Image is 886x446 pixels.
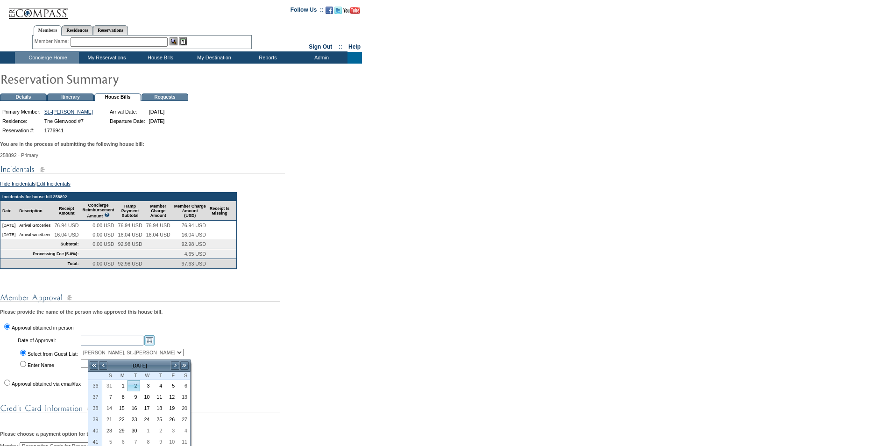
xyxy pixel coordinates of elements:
[88,414,102,425] th: 39
[47,94,94,101] td: Itinerary
[208,201,232,221] td: Receipt Is Missing
[103,403,114,413] a: 14
[115,380,128,391] td: Monday, September 01, 2025
[153,403,164,413] a: 18
[128,392,140,402] a: 9
[0,239,81,249] td: Subtotal:
[12,325,74,331] label: Approval obtained in person
[343,7,360,14] img: Subscribe to our YouTube Channel
[92,241,114,247] span: 0.00 USD
[92,223,114,228] span: 0.00 USD
[140,425,153,436] td: Wednesday, October 01, 2025
[128,380,140,391] td: Tuesday, September 02, 2025
[102,414,115,425] td: Sunday, September 21, 2025
[339,43,342,50] span: ::
[128,425,140,436] td: Tuesday, September 30, 2025
[128,425,140,436] a: 30
[165,414,177,424] a: 26
[140,414,153,425] td: Wednesday, September 24, 2025
[115,414,128,425] td: Monday, September 22, 2025
[146,223,170,228] span: 76.94 USD
[165,403,177,413] a: 19
[102,380,115,391] td: Sunday, August 31, 2025
[326,7,333,14] img: Become our fan on Facebook
[140,403,153,414] td: Wednesday, September 17, 2025
[165,391,177,403] td: Friday, September 12, 2025
[62,25,93,35] a: Residences
[141,403,152,413] a: 17
[102,391,115,403] td: Sunday, September 07, 2025
[17,334,79,346] td: Date of Approval:
[152,403,165,414] td: Thursday, September 18, 2025
[348,43,361,50] a: Help
[93,25,128,35] a: Reservations
[140,380,153,391] td: Wednesday, September 03, 2025
[291,6,324,17] td: Follow Us ::
[152,380,165,391] td: Thursday, September 04, 2025
[1,108,42,116] td: Primary Member:
[140,391,153,403] td: Wednesday, September 10, 2025
[326,9,333,15] a: Become our fan on Facebook
[153,425,164,436] a: 2
[177,380,190,391] td: Saturday, September 06, 2025
[153,381,164,391] a: 4
[108,117,147,125] td: Departure Date:
[89,361,99,370] a: <<
[88,425,102,436] th: 40
[128,403,140,413] a: 16
[240,52,294,64] td: Reports
[177,391,190,403] td: Saturday, September 13, 2025
[172,201,208,221] td: Member Charge Amount (USD)
[15,52,79,64] td: Concierge Home
[54,223,78,228] span: 76.94 USD
[88,380,102,391] th: 36
[141,414,152,424] a: 24
[128,372,140,380] th: Tuesday
[115,425,127,436] a: 29
[94,94,141,101] td: House Bills
[294,52,347,64] td: Admin
[141,381,152,391] a: 3
[12,381,81,387] label: Approval obtained via email/fax
[35,37,71,45] div: Member Name:
[144,335,155,345] a: Open the calendar popup.
[88,403,102,414] th: 38
[180,361,189,370] a: >>
[116,201,144,221] td: Ramp Payment Subtotal
[0,249,81,259] td: Processing Fee (5.0%):
[108,108,147,116] td: Arrival Date:
[141,392,152,402] a: 10
[43,117,94,125] td: The Glenwood #7
[184,251,206,257] span: 4.65 USD
[177,425,190,436] td: Saturday, October 04, 2025
[102,403,115,414] td: Sunday, September 14, 2025
[115,391,128,403] td: Monday, September 08, 2025
[102,425,115,436] td: Sunday, September 28, 2025
[118,241,142,247] span: 92.98 USD
[115,392,127,402] a: 8
[103,414,114,424] a: 21
[103,381,114,391] a: 31
[115,403,128,414] td: Monday, September 15, 2025
[92,261,114,266] span: 0.00 USD
[34,25,62,36] a: Members
[103,392,114,402] a: 7
[152,425,165,436] td: Thursday, October 02, 2025
[165,380,177,391] td: Friday, September 05, 2025
[54,232,78,237] span: 16.04 USD
[128,414,140,425] td: Tuesday, September 23, 2025
[165,392,177,402] a: 12
[128,403,140,414] td: Tuesday, September 16, 2025
[0,259,81,269] td: Total:
[88,391,102,403] th: 37
[142,94,188,101] td: Requests
[182,241,206,247] span: 92.98 USD
[92,232,114,237] span: 0.00 USD
[103,425,114,436] a: 28
[44,109,93,115] a: St.-[PERSON_NAME]
[178,403,190,413] a: 20
[17,230,52,239] td: Arrival wine/beer
[115,403,127,413] a: 15
[0,230,17,239] td: [DATE]
[37,181,71,187] a: Edit Incidentals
